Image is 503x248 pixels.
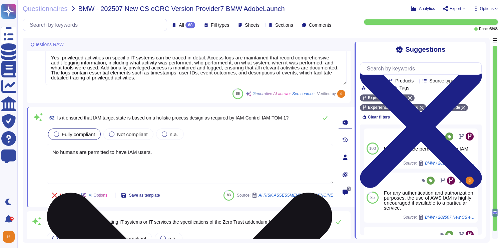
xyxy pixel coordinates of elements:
div: For any authentication and authorization purposes, the use of AWS IAM is highly encouraged if ava... [384,190,475,210]
input: Search by keywords [26,19,167,31]
img: user [466,177,474,185]
span: 68 / 68 [489,27,498,31]
span: Done: [479,27,488,31]
button: user [1,229,19,244]
span: 0 [347,187,351,191]
img: user [337,90,345,98]
span: BMW - 202507 New CS eGRC Version Provider7 BMW AdobeLaunch [78,5,285,12]
span: Sheets [245,23,260,27]
button: Analytics [411,6,435,11]
span: Source: [403,215,475,220]
textarea: Yes, privileged activities on specific IT systems can be traced in detail. Access logs are mainta... [45,49,347,85]
span: 62 [47,115,55,120]
span: All [179,23,184,27]
img: user [3,231,15,243]
span: 86 [236,92,240,95]
span: Questions RAW [31,42,64,47]
span: Comments [309,23,332,27]
div: 9+ [10,217,14,221]
span: 100 [369,147,376,151]
span: See sources [292,92,315,96]
span: Fully compliant [62,132,95,137]
span: Verified by [317,92,336,96]
textarea: No humans are permitted to have IAM users. [47,144,333,184]
span: Options [480,7,494,11]
span: Generative AI answer [253,92,291,96]
span: n.a. [170,132,178,137]
span: 63 [45,220,53,224]
span: BMW / 202507 New CS eGRC Version Provider7 BMW AdobeLaunch [425,215,475,219]
input: Search by keywords [364,63,481,74]
span: 83 [227,193,230,197]
span: Fill types [211,23,229,27]
span: Sections [275,23,293,27]
span: Analytics [419,7,435,11]
span: Is it ensured that IAM target state is based on a holistic process design as required by IAM-Cont... [57,115,289,120]
span: Questionnaires [23,5,68,12]
span: Not compliant [117,132,148,137]
div: 68 [185,22,195,28]
span: Export [450,7,461,11]
span: 85 [370,196,375,200]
